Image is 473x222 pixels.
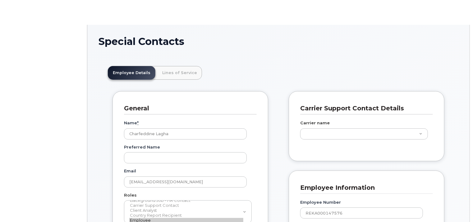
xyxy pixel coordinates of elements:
h3: Carrier Support Contact Details [300,104,428,113]
label: Email [124,168,136,174]
a: Employee Details [108,66,155,80]
label: Roles [124,192,137,198]
option: Country Report Recipient [129,213,243,218]
label: Name [124,120,139,126]
label: Carrier name [300,120,330,126]
label: Preferred Name [124,144,160,150]
option: Client Analyst [129,208,243,213]
h3: Employee Information [300,184,428,192]
label: Employee Number [300,199,341,205]
option: Carrier Support Contact [129,203,243,208]
option: Background Job - HR Contact [129,198,243,203]
a: Lines of Service [157,66,202,80]
h1: Special Contacts [99,36,458,47]
h3: General [124,104,252,113]
abbr: required [137,120,139,125]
